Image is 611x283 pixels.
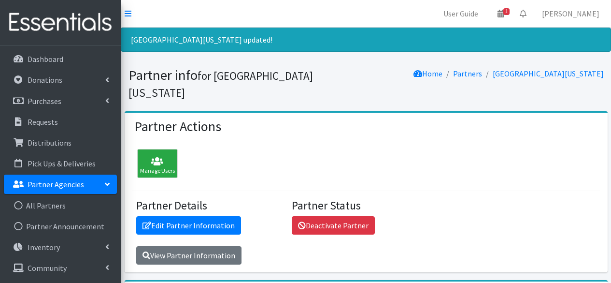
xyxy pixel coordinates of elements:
img: HumanEssentials [4,6,117,39]
h4: Partner Details [136,199,284,213]
a: Partner Agencies [4,175,117,194]
p: Distributions [28,138,71,148]
a: All Partners [4,196,117,215]
p: Pick Ups & Deliveries [28,159,96,168]
a: Manage Users [132,160,178,170]
a: User Guide [436,4,486,23]
a: [PERSON_NAME] [534,4,607,23]
div: Manage Users [137,149,178,178]
a: Partners [453,69,482,78]
div: [GEOGRAPHIC_DATA][US_STATE] updated! [121,28,611,52]
a: Inventory [4,238,117,257]
a: Partner Announcement [4,217,117,236]
a: View Partner Information [136,246,242,265]
small: for [GEOGRAPHIC_DATA][US_STATE] [128,69,313,100]
a: 1 [490,4,512,23]
a: Dashboard [4,49,117,69]
p: Requests [28,117,58,127]
a: Requests [4,112,117,132]
p: Partner Agencies [28,179,84,189]
a: Distributions [4,133,117,152]
a: Deactivate Partner [292,216,375,235]
a: Home [413,69,442,78]
p: Purchases [28,96,61,106]
a: Donations [4,70,117,89]
a: [GEOGRAPHIC_DATA][US_STATE] [493,69,604,78]
a: Purchases [4,91,117,111]
a: Pick Ups & Deliveries [4,154,117,173]
h2: Partner Actions [134,119,221,135]
a: Community [4,258,117,278]
span: 1 [503,8,510,15]
a: Edit Partner Information [136,216,241,235]
h4: Partner Status [292,199,440,213]
p: Dashboard [28,54,63,64]
p: Donations [28,75,62,85]
h1: Partner info [128,67,363,100]
p: Community [28,263,67,273]
p: Inventory [28,242,60,252]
